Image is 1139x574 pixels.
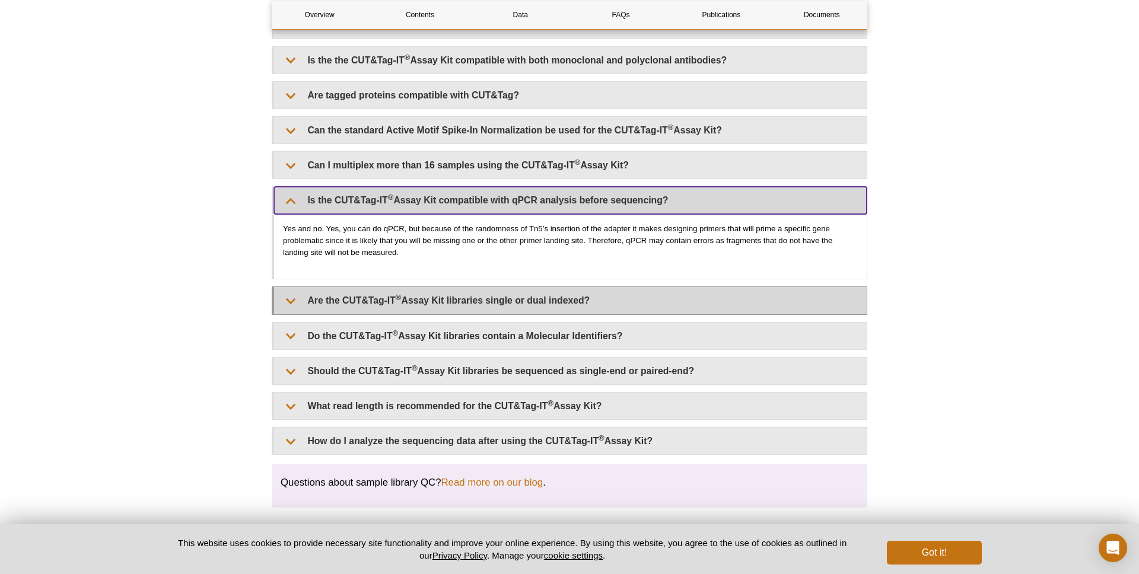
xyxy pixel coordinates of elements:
sup: ® [405,52,411,61]
summary: Do the CUT&Tag-IT®Assay Kit libraries contain a Molecular Identifiers? [274,323,867,349]
sup: ® [575,158,581,167]
sup: ® [396,293,402,302]
a: Privacy Policy [432,550,487,560]
a: FAQs [574,1,668,29]
summary: Are the CUT&Tag-IT®Assay Kit libraries single or dual indexed? [274,287,867,314]
summary: Should the CUT&Tag-IT®Assay Kit libraries be sequenced as single-end or paired-end? [274,358,867,384]
summary: Is the CUT&Tag-IT®Assay Kit compatible with qPCR analysis before sequencing? [274,187,867,213]
sup: ® [388,193,394,202]
sup: ® [393,328,399,337]
summary: Can I multiplex more than 16 samples using the CUT&Tag-IT®Assay Kit? [274,152,867,178]
a: Contents [373,1,467,29]
summary: Is the the CUT&Tag-IT®Assay Kit compatible with both monoclonal and polyclonal antibodies? [274,47,867,74]
sup: ® [668,123,674,132]
a: Read more on our blog [441,476,543,490]
sup: ® [412,363,418,372]
a: Publications [674,1,768,29]
sup: ® [599,433,605,442]
a: Overview [272,1,367,29]
sup: ® [548,398,553,407]
button: cookie settings [544,550,603,560]
h3: Questions about sample library QC? . [281,476,858,490]
button: Got it! [887,541,982,565]
summary: How do I analyze the sequencing data after using the CUT&Tag-IT®Assay Kit? [274,428,867,454]
summary: Are tagged proteins compatible with CUT&Tag? [274,82,867,109]
a: Documents [775,1,869,29]
p: This website uses cookies to provide necessary site functionality and improve your online experie... [157,537,867,562]
a: Data [473,1,568,29]
p: Yes and no. Yes, you can do qPCR, but because of the randomness of Tn5’s insertion of the adapter... [283,223,858,259]
div: Open Intercom Messenger [1099,534,1127,562]
summary: Can the standard Active Motif Spike-In Normalization be used for the CUT&Tag-IT®Assay Kit? [274,117,867,143]
summary: What read length is recommended for the CUT&Tag-IT®Assay Kit? [274,393,867,419]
